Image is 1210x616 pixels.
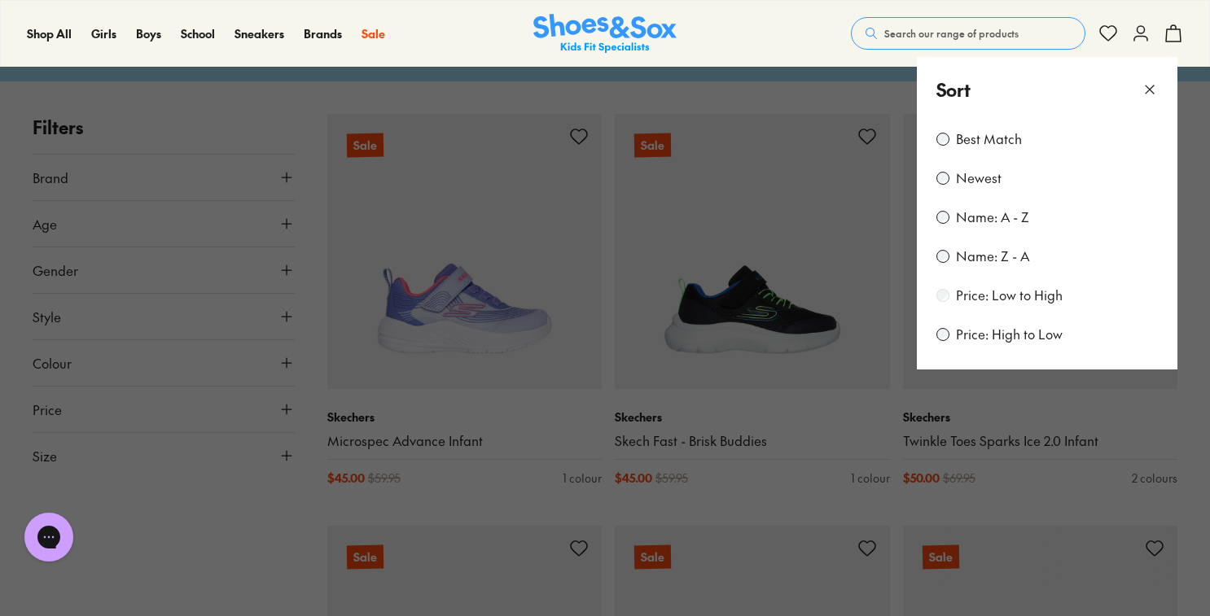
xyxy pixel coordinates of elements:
label: Best Match [956,130,1022,148]
label: Price: High to Low [956,325,1063,343]
a: Boys [136,25,161,42]
span: Search our range of products [884,26,1019,41]
label: Newest [956,169,1002,187]
label: Price: Low to High [956,286,1063,304]
a: Girls [91,25,116,42]
img: SNS_Logo_Responsive.svg [533,14,677,54]
a: Shop All [27,25,72,42]
button: Search our range of products [851,17,1085,50]
a: Sneakers [235,25,284,42]
a: School [181,25,215,42]
p: Sort [936,76,971,103]
a: Sale [362,25,385,42]
a: Shoes & Sox [533,14,677,54]
a: Brands [304,25,342,42]
label: Name: Z - A [956,247,1029,265]
iframe: Gorgias live chat messenger [16,507,81,567]
label: Name: A - Z [956,208,1029,226]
